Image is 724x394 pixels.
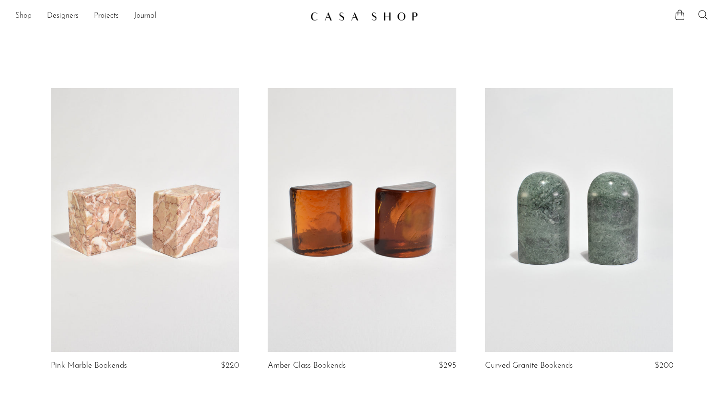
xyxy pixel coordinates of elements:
[134,10,157,23] a: Journal
[47,10,79,23] a: Designers
[439,361,456,370] span: $295
[655,361,673,370] span: $200
[15,10,32,23] a: Shop
[268,361,346,370] a: Amber Glass Bookends
[485,361,573,370] a: Curved Granite Bookends
[221,361,239,370] span: $220
[51,361,127,370] a: Pink Marble Bookends
[94,10,119,23] a: Projects
[15,8,303,24] nav: Desktop navigation
[15,8,303,24] ul: NEW HEADER MENU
